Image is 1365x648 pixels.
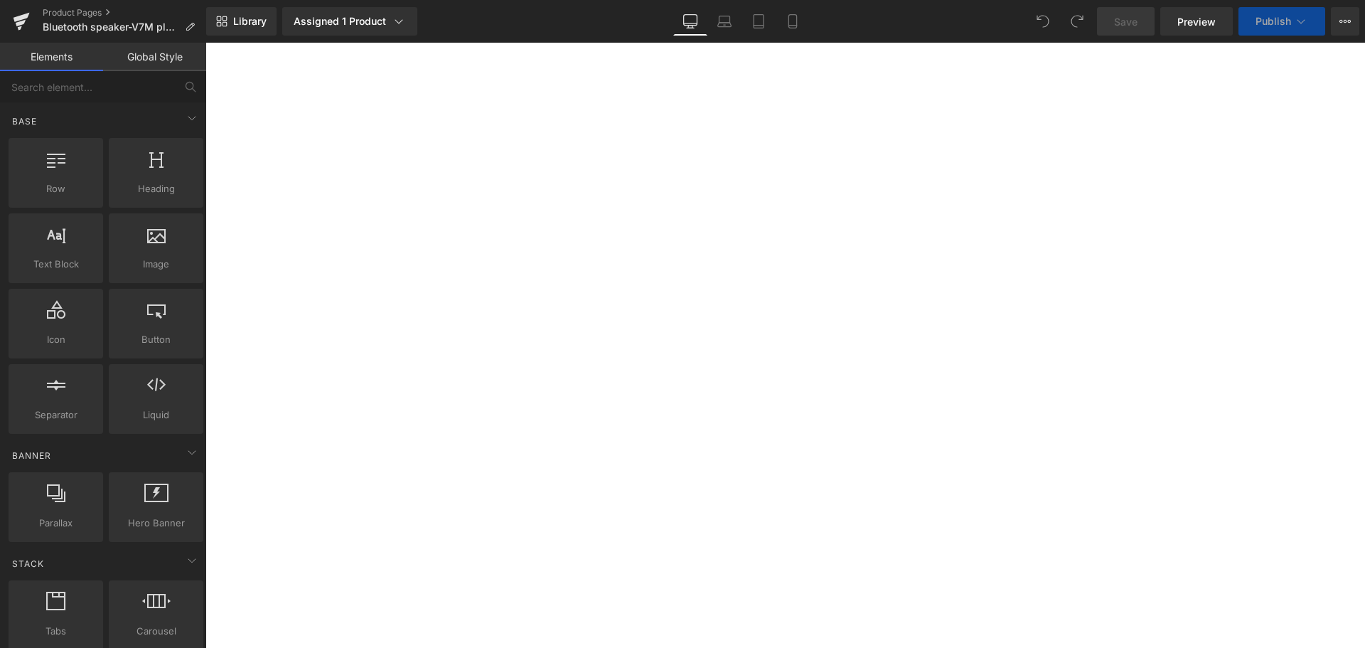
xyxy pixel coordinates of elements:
span: Banner [11,449,53,462]
a: Global Style [103,43,206,71]
span: Separator [13,408,99,423]
a: Preview [1160,7,1233,36]
span: Image [113,257,199,272]
span: Liquid [113,408,199,423]
span: Hero Banner [113,516,199,531]
span: Save [1114,14,1137,29]
button: More [1331,7,1359,36]
span: Stack [11,557,45,570]
span: Button [113,332,199,347]
a: Desktop [673,7,707,36]
span: Row [13,181,99,196]
span: Carousel [113,624,199,639]
span: Preview [1177,14,1216,29]
button: Redo [1063,7,1091,36]
a: Product Pages [43,7,206,18]
span: Base [11,115,38,128]
a: New Library [206,7,277,36]
a: Laptop [707,7,742,36]
div: Assigned 1 Product [294,14,406,28]
a: Mobile [776,7,810,36]
button: Undo [1029,7,1057,36]
span: Library [233,15,267,28]
a: Tablet [742,7,776,36]
button: Publish [1238,7,1325,36]
span: Text Block [13,257,99,272]
span: Icon [13,332,99,347]
span: Bluetooth speaker-V7M plus Light [43,21,179,33]
span: Heading [113,181,199,196]
span: Parallax [13,516,99,531]
span: Publish [1256,16,1291,27]
span: Tabs [13,624,99,639]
